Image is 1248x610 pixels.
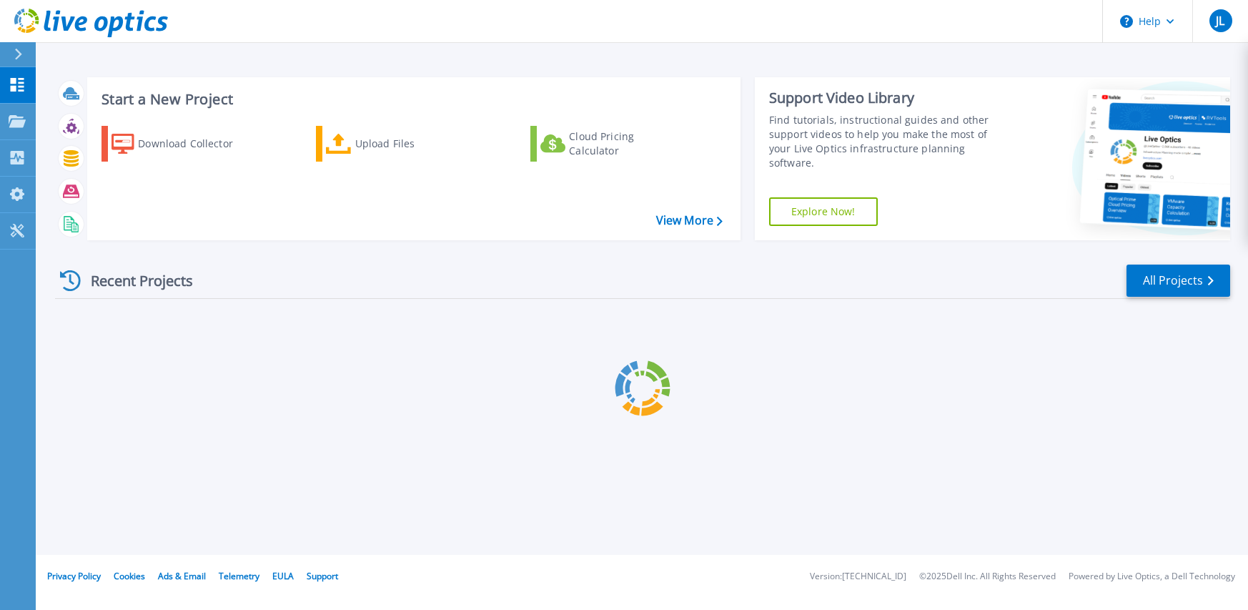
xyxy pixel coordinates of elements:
h3: Start a New Project [101,92,722,107]
a: Explore Now! [769,197,878,226]
a: Privacy Policy [47,570,101,582]
a: Support [307,570,338,582]
div: Recent Projects [55,263,212,298]
li: Powered by Live Optics, a Dell Technology [1069,572,1235,581]
div: Support Video Library [769,89,1010,107]
a: Telemetry [219,570,259,582]
a: Upload Files [316,126,475,162]
li: © 2025 Dell Inc. All Rights Reserved [919,572,1056,581]
a: Download Collector [101,126,261,162]
a: EULA [272,570,294,582]
li: Version: [TECHNICAL_ID] [810,572,906,581]
div: Find tutorials, instructional guides and other support videos to help you make the most of your L... [769,113,1010,170]
a: All Projects [1126,265,1230,297]
a: Ads & Email [158,570,206,582]
div: Upload Files [355,129,470,158]
span: JL [1216,15,1224,26]
div: Download Collector [138,129,252,158]
a: Cloud Pricing Calculator [530,126,690,162]
div: Cloud Pricing Calculator [569,129,683,158]
a: Cookies [114,570,145,582]
a: View More [656,214,723,227]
